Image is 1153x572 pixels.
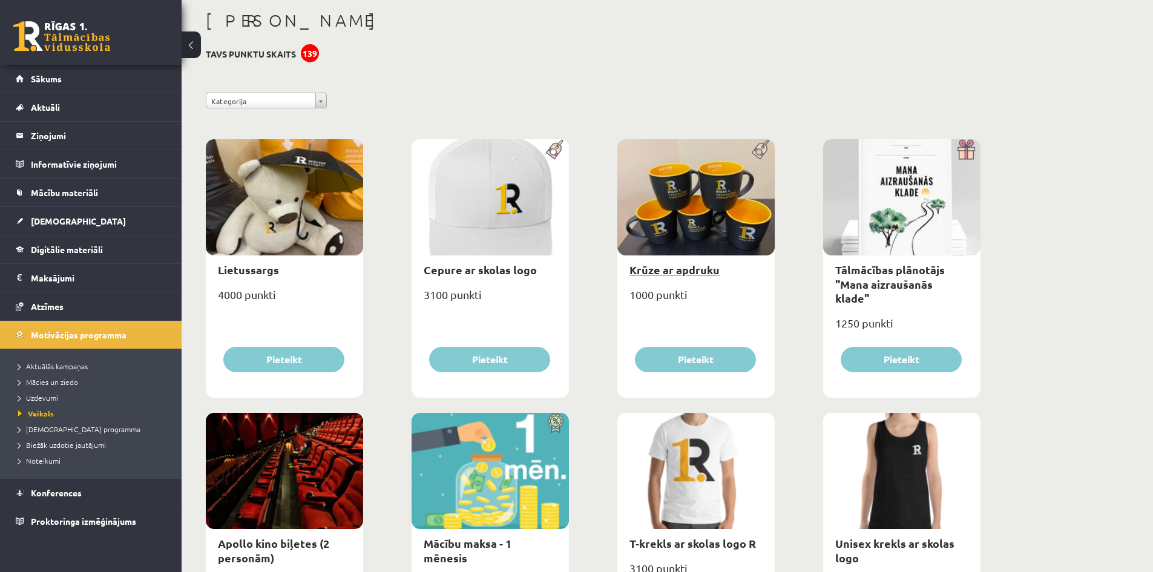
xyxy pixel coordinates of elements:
[16,150,166,178] a: Informatīvie ziņojumi
[16,235,166,263] a: Digitālie materiāli
[629,536,756,550] a: T-krekls ar skolas logo R
[31,516,136,527] span: Proktoringa izmēģinājums
[18,440,106,450] span: Biežāk uzdotie jautājumi
[206,10,981,31] h1: [PERSON_NAME]
[31,187,98,198] span: Mācību materiāli
[835,263,945,305] a: Tālmācības plānotājs "Mana aizraušanās klade"
[13,21,110,51] a: Rīgas 1. Tālmācības vidusskola
[16,292,166,320] a: Atzīmes
[16,507,166,535] a: Proktoringa izmēģinājums
[841,347,962,372] button: Pieteikt
[31,215,126,226] span: [DEMOGRAPHIC_DATA]
[16,93,166,121] a: Aktuāli
[542,139,569,160] img: Populāra prece
[31,122,166,150] legend: Ziņojumi
[424,263,537,277] a: Cepure ar skolas logo
[617,284,775,315] div: 1000 punkti
[635,347,756,372] button: Pieteikt
[31,244,103,255] span: Digitālie materiāli
[218,263,279,277] a: Lietussargs
[18,424,140,434] span: [DEMOGRAPHIC_DATA] programma
[31,301,64,312] span: Atzīmes
[835,536,954,564] a: Unisex krekls ar skolas logo
[18,408,169,419] a: Veikals
[629,263,720,277] a: Krūze ar apdruku
[18,377,78,387] span: Mācies un ziedo
[206,93,327,108] a: Kategorija
[542,413,569,433] img: Atlaide
[18,424,169,435] a: [DEMOGRAPHIC_DATA] programma
[31,264,166,292] legend: Maksājumi
[31,487,82,498] span: Konferences
[223,347,344,372] button: Pieteikt
[16,479,166,507] a: Konferences
[31,73,62,84] span: Sākums
[211,93,310,109] span: Kategorija
[424,536,511,564] a: Mācību maksa - 1 mēnesis
[18,376,169,387] a: Mācies un ziedo
[18,393,58,403] span: Uzdevumi
[218,536,329,564] a: Apollo kino biļetes (2 personām)
[953,139,981,160] img: Dāvana ar pārsteigumu
[747,139,775,160] img: Populāra prece
[301,44,319,62] div: 139
[16,207,166,235] a: [DEMOGRAPHIC_DATA]
[31,329,126,340] span: Motivācijas programma
[412,284,569,315] div: 3100 punkti
[823,313,981,343] div: 1250 punkti
[18,439,169,450] a: Biežāk uzdotie jautājumi
[16,264,166,292] a: Maksājumi
[18,361,88,371] span: Aktuālās kampaņas
[206,49,296,59] h3: Tavs punktu skaits
[18,409,54,418] span: Veikals
[18,456,61,465] span: Noteikumi
[31,102,60,113] span: Aktuāli
[206,284,363,315] div: 4000 punkti
[31,150,166,178] legend: Informatīvie ziņojumi
[16,65,166,93] a: Sākums
[18,361,169,372] a: Aktuālās kampaņas
[18,455,169,466] a: Noteikumi
[16,321,166,349] a: Motivācijas programma
[16,179,166,206] a: Mācību materiāli
[18,392,169,403] a: Uzdevumi
[429,347,550,372] button: Pieteikt
[16,122,166,150] a: Ziņojumi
